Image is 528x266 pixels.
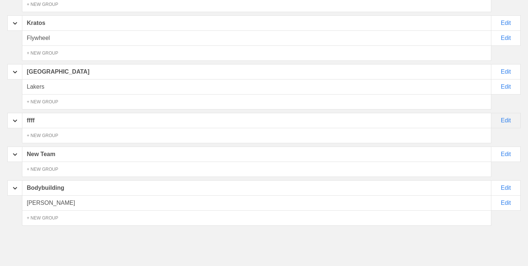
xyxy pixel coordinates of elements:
div: Flywheel [22,30,491,46]
div: Edit [491,64,521,80]
div: + NEW GROUP [22,94,491,110]
div: + NEW GROUP [22,128,491,143]
div: [PERSON_NAME] [22,195,491,211]
img: carrot_down.png [13,153,17,156]
div: [GEOGRAPHIC_DATA] [22,64,491,80]
div: Edit [491,180,521,196]
div: Kratos [22,15,491,31]
div: + NEW GROUP [22,210,491,226]
div: New Team [22,147,491,162]
img: carrot_down.png [13,187,17,190]
div: Edit [491,113,521,128]
div: Edit [491,147,521,162]
div: Bodybuilding [22,180,491,196]
div: + NEW GROUP [22,45,491,61]
div: Edit [491,79,521,95]
div: + NEW GROUP [22,162,491,177]
img: carrot_down.png [13,71,17,74]
div: Edit [491,15,521,31]
img: carrot_down.png [13,119,17,122]
div: Edit [491,195,521,211]
div: ffff [22,113,491,128]
div: Edit [491,30,521,46]
div: Lakers [22,79,491,95]
iframe: Chat Widget [491,231,528,266]
img: carrot_down.png [13,22,17,25]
